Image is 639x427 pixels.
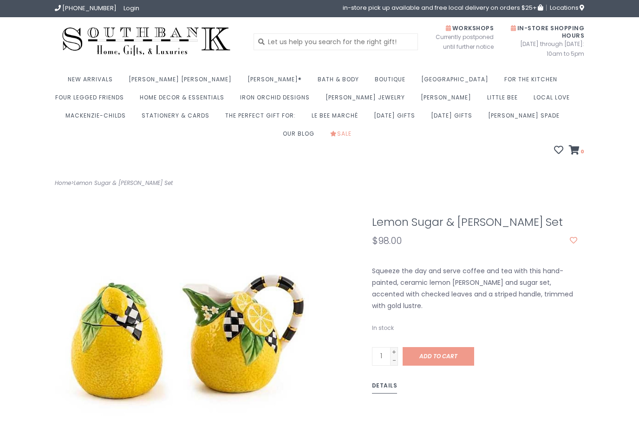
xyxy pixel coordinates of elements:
a: [PERSON_NAME] Spade [488,109,564,127]
h1: Lemon Sugar & [PERSON_NAME] Set [372,216,578,228]
a: For the Kitchen [504,73,562,91]
div: Squeeze the day and serve coffee and tea with this hand-painted, ceramic lemon [PERSON_NAME] and ... [365,265,585,312]
img: Southbank Gift Company -- Home, Gifts, and Luxuries [55,24,238,59]
span: Add to cart [419,352,457,360]
span: [DATE] through [DATE]: 10am to 5pm [508,39,584,59]
a: [PHONE_NUMBER] [55,4,117,13]
a: Le Bee Marché [312,109,363,127]
a: Home [55,179,71,187]
a: Four Legged Friends [55,91,129,109]
a: Our Blog [283,127,319,145]
a: Lemon Sugar & [PERSON_NAME] Set [74,179,173,187]
span: [PHONE_NUMBER] [62,4,117,13]
a: Locations [546,5,584,11]
a: New Arrivals [68,73,117,91]
span: in-store pick up available and free local delivery on orders $25+ [343,5,543,11]
div: > [48,178,319,188]
a: + [391,348,398,356]
a: [DATE] Gifts [431,109,477,127]
a: [PERSON_NAME] [PERSON_NAME] [129,73,236,91]
span: In stock [372,324,394,332]
a: Sale [330,127,356,145]
span: Workshops [446,24,494,32]
span: Currently postponed until further notice [424,32,494,52]
a: [PERSON_NAME]® [248,73,306,91]
a: Add to cart [403,347,474,366]
a: [PERSON_NAME] [421,91,476,109]
span: $98.00 [372,234,402,247]
a: - [391,356,398,364]
a: [DATE] Gifts [374,109,420,127]
a: MacKenzie-Childs [65,109,130,127]
a: [PERSON_NAME] Jewelry [326,91,410,109]
a: Login [124,4,139,13]
span: Locations [550,3,584,12]
a: The perfect gift for: [225,109,300,127]
a: Boutique [375,73,410,91]
a: Home Decor & Essentials [140,91,229,109]
a: [GEOGRAPHIC_DATA] [421,73,493,91]
a: Iron Orchid Designs [240,91,314,109]
a: Details [372,381,398,394]
input: Let us help you search for the right gift! [254,33,418,50]
span: 0 [580,148,584,155]
a: Add to wishlist [570,236,577,245]
a: 0 [569,146,584,156]
a: Little Bee [487,91,522,109]
a: Stationery & Cards [142,109,214,127]
a: Bath & Body [318,73,364,91]
a: Local Love [534,91,574,109]
span: In-Store Shopping Hours [511,24,584,39]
